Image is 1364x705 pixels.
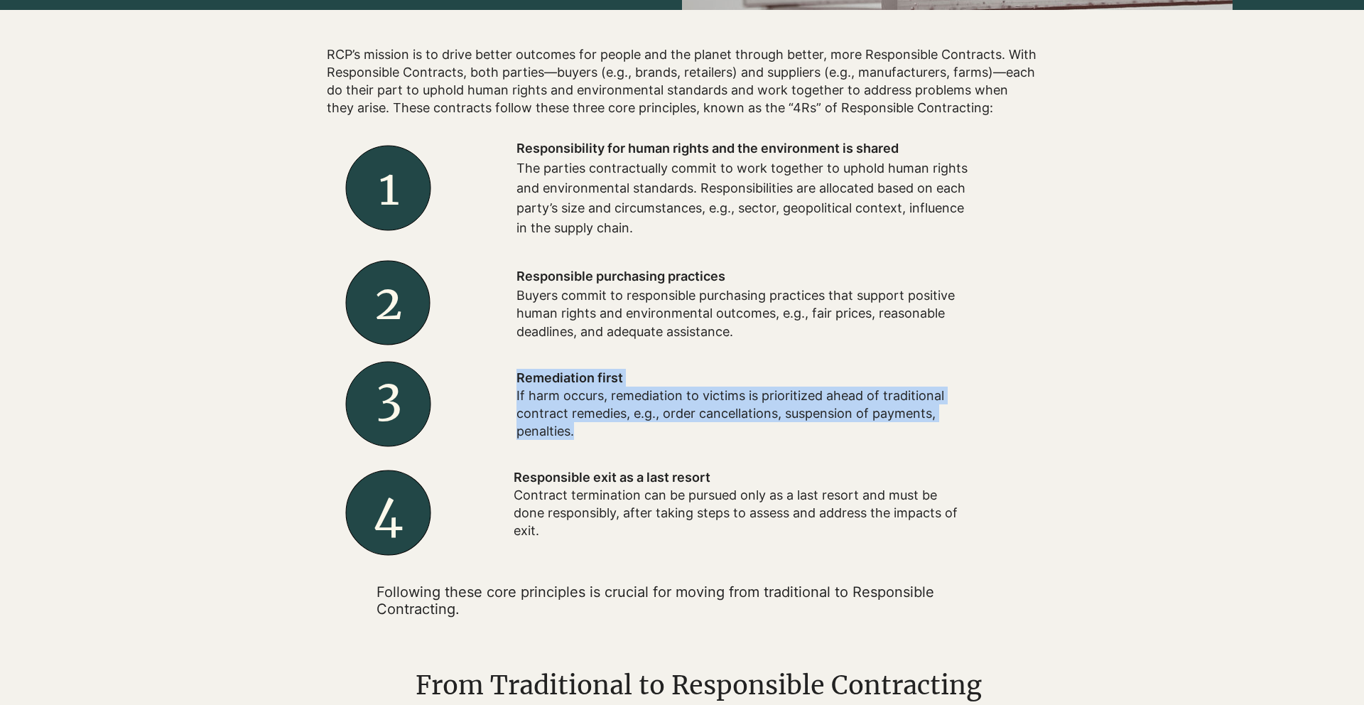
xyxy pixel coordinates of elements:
span: Responsible exit as a last resort [514,470,710,485]
p: Contract termination can be pursued only as a last resort and must be done responsibly, after tak... [514,486,968,540]
h2: 4 [338,481,438,547]
p: ​Following these core principles is crucial for moving from traditional to Responsible Contracting. [377,583,970,618]
span: Responsibility for human rights and the environment is shared [516,141,899,156]
p: The parties contractually commit to work together to uphold human rights and environmental standa... [516,158,971,238]
p: If harm occurs, remediation to victims is prioritized ahead of traditional contract remedies, e.g... [516,387,971,441]
h2: RCP’s mission is to drive better outcomes for people and the planet through better, more Responsi... [327,45,1037,117]
h2: 3 [339,365,438,430]
span: From Traditional to Responsible Contracting [416,669,982,701]
span: Remediation first [516,370,623,385]
h2: 1 [318,156,460,221]
span: Responsible purchasing practices [516,269,725,284]
p: Buyers commit to responsible purchasing practices that support positive human rights and environm... [516,286,971,340]
h2: 2 [318,270,460,335]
